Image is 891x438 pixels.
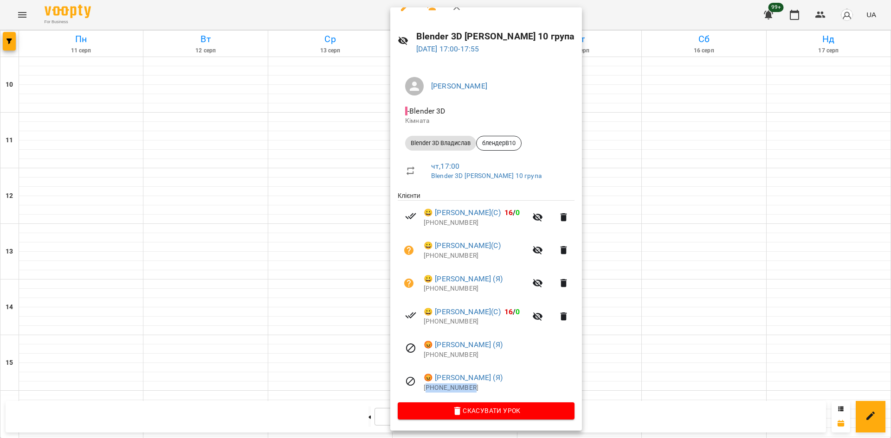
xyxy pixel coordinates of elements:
[476,136,522,151] div: блендерВ10
[405,376,416,387] svg: Візит скасовано
[405,107,447,115] span: - Blender 3D
[424,218,527,228] p: [PHONE_NUMBER]
[431,172,542,179] a: Blender 3D [PERSON_NAME] 10 група
[504,307,513,316] span: 16
[405,116,567,126] p: Кімната
[504,307,520,316] b: /
[405,310,416,321] svg: Візит сплачено
[424,372,503,383] a: 😡 [PERSON_NAME] (Я)
[424,306,501,317] a: 😀 [PERSON_NAME](С)
[398,402,575,419] button: Скасувати Урок
[504,208,513,217] span: 16
[416,29,575,44] h6: Blender 3D [PERSON_NAME] 10 група
[424,284,527,293] p: [PHONE_NUMBER]
[405,405,567,416] span: Скасувати Урок
[405,139,476,147] span: Blender 3D Владислав
[424,383,575,393] p: [PHONE_NUMBER]
[516,208,520,217] span: 0
[504,208,520,217] b: /
[424,317,527,326] p: [PHONE_NUMBER]
[424,240,501,251] a: 😀 [PERSON_NAME](С)
[424,350,575,360] p: [PHONE_NUMBER]
[477,139,521,147] span: блендерВ10
[516,307,520,316] span: 0
[405,210,416,222] svg: Візит сплачено
[398,191,575,402] ul: Клієнти
[416,44,479,53] a: [DATE] 17:00-17:55
[398,272,420,294] button: Візит ще не сплачено. Додати оплату?
[405,343,416,354] svg: Візит скасовано
[424,251,527,260] p: [PHONE_NUMBER]
[431,82,487,90] a: [PERSON_NAME]
[424,339,503,350] a: 😡 [PERSON_NAME] (Я)
[424,273,503,285] a: 😀 [PERSON_NAME] (Я)
[424,207,501,218] a: 😀 [PERSON_NAME](С)
[431,162,459,171] a: чт , 17:00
